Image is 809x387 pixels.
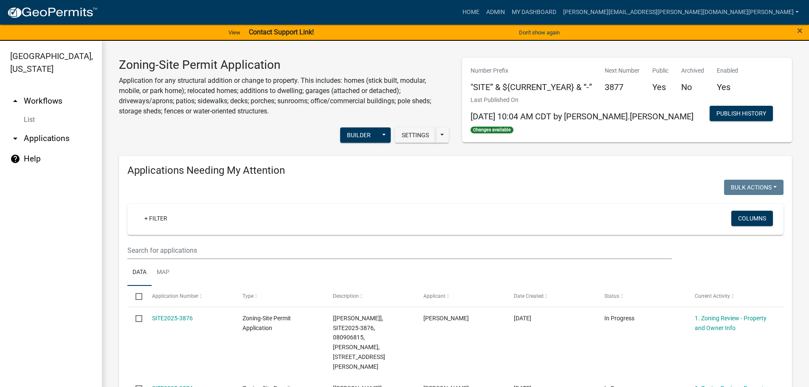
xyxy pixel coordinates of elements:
[695,315,767,331] a: 1. Zoning Review - Property and Owner Info
[710,106,773,121] button: Publish History
[127,164,784,177] h4: Applications Needing My Attention
[471,111,693,121] span: [DATE] 10:04 AM CDT by [PERSON_NAME].[PERSON_NAME]
[514,315,531,322] span: 09/17/2025
[10,154,20,164] i: help
[459,4,483,20] a: Home
[604,315,634,322] span: In Progress
[717,82,738,92] h5: Yes
[127,242,672,259] input: Search for applications
[695,293,730,299] span: Current Activity
[333,293,359,299] span: Description
[471,127,514,133] span: Changes available
[652,66,668,75] p: Public
[471,96,693,105] p: Last Published On
[508,4,560,20] a: My Dashboard
[144,286,234,306] datatable-header-cell: Application Number
[119,58,449,72] h3: Zoning-Site Permit Application
[138,211,174,226] a: + Filter
[605,66,640,75] p: Next Number
[681,66,704,75] p: Archived
[717,66,738,75] p: Enabled
[333,315,385,370] span: [Wayne Leitheiser], SITE2025-3876, 080906815, STEVEN ZAMZO, 21816 FLOYD LAKE DR
[119,76,449,116] p: Application for any structural addition or change to property. This includes: homes (stick built,...
[506,286,596,306] datatable-header-cell: Date Created
[152,293,198,299] span: Application Number
[483,4,508,20] a: Admin
[10,96,20,106] i: arrow_drop_up
[605,82,640,92] h5: 3877
[514,293,544,299] span: Date Created
[797,25,803,36] button: Close
[340,127,378,143] button: Builder
[242,315,291,331] span: Zoning-Site Permit Application
[10,133,20,144] i: arrow_drop_down
[423,315,469,322] span: Steven Zamzo
[127,286,144,306] datatable-header-cell: Select
[471,66,592,75] p: Number Prefix
[724,180,784,195] button: Bulk Actions
[560,4,802,20] a: [PERSON_NAME][EMAIL_ADDRESS][PERSON_NAME][DOMAIN_NAME][PERSON_NAME]
[471,82,592,92] h5: "SITE” & ${CURRENT_YEAR} & “-”
[242,293,254,299] span: Type
[710,110,773,117] wm-modal-confirm: Workflow Publish History
[596,286,687,306] datatable-header-cell: Status
[225,25,244,40] a: View
[516,25,563,40] button: Don't show again
[152,315,193,322] a: SITE2025-3876
[604,293,619,299] span: Status
[687,286,777,306] datatable-header-cell: Current Activity
[731,211,773,226] button: Columns
[249,28,314,36] strong: Contact Support Link!
[234,286,324,306] datatable-header-cell: Type
[423,293,445,299] span: Applicant
[127,259,152,286] a: Data
[325,286,415,306] datatable-header-cell: Description
[652,82,668,92] h5: Yes
[152,259,175,286] a: Map
[395,127,436,143] button: Settings
[797,25,803,37] span: ×
[415,286,506,306] datatable-header-cell: Applicant
[681,82,704,92] h5: No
